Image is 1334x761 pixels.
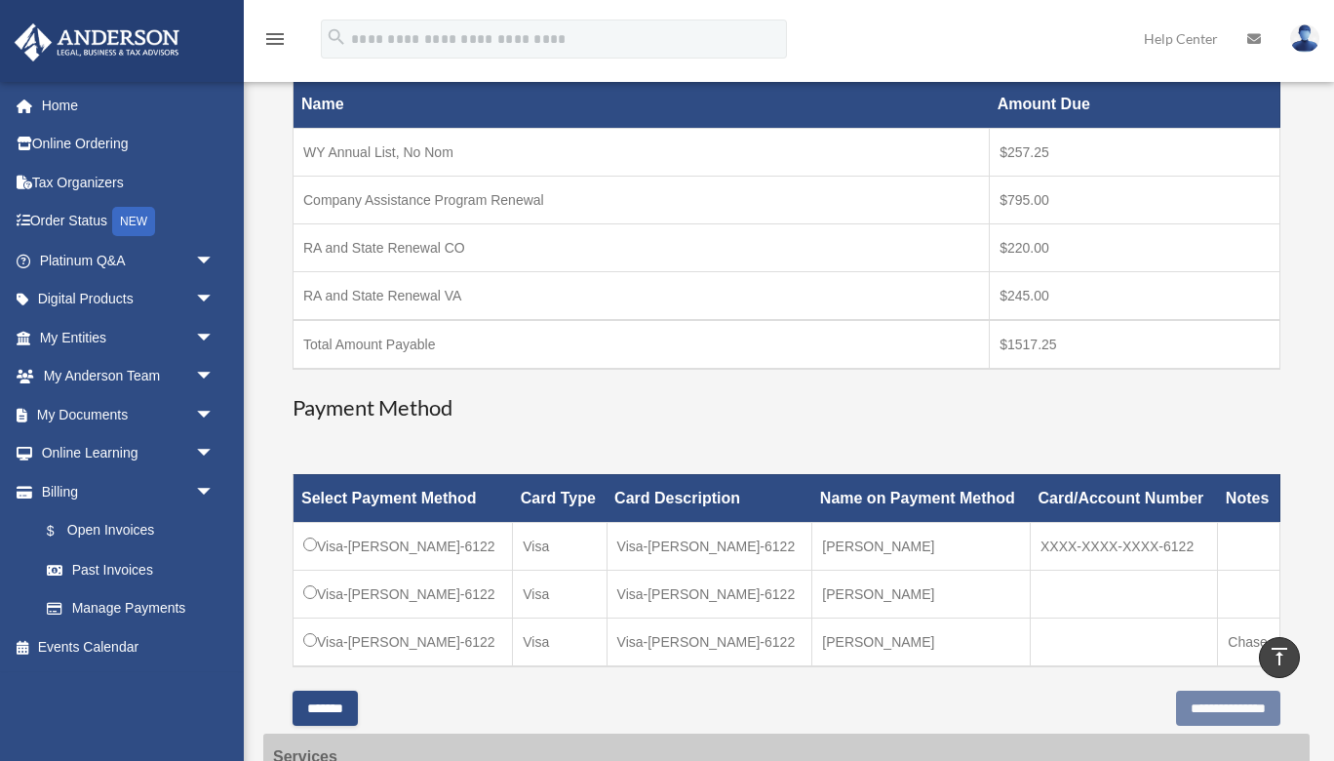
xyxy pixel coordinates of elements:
span: arrow_drop_down [195,434,234,474]
a: My Anderson Teamarrow_drop_down [14,357,244,396]
a: Billingarrow_drop_down [14,472,234,511]
td: Visa [513,570,607,618]
span: arrow_drop_down [195,241,234,281]
td: [PERSON_NAME] [812,570,1031,618]
i: menu [263,27,287,51]
td: XXXX-XXXX-XXXX-6122 [1030,522,1217,570]
td: Total Amount Payable [294,320,990,369]
th: Select Payment Method [294,474,513,522]
th: Notes [1218,474,1280,522]
a: menu [263,34,287,51]
a: Home [14,86,244,125]
td: $1517.25 [990,320,1280,369]
td: RA and State Renewal VA [294,272,990,321]
h3: Payment Method [293,393,1280,423]
th: Card/Account Number [1030,474,1217,522]
td: Visa-[PERSON_NAME]-6122 [607,618,812,666]
td: Visa-[PERSON_NAME]-6122 [607,522,812,570]
td: Visa [513,618,607,666]
span: arrow_drop_down [195,357,234,397]
td: Visa-[PERSON_NAME]-6122 [294,522,513,570]
a: My Documentsarrow_drop_down [14,395,244,434]
i: vertical_align_top [1268,645,1291,668]
a: Tax Organizers [14,163,244,202]
td: Visa-[PERSON_NAME]-6122 [294,618,513,666]
a: Online Learningarrow_drop_down [14,434,244,473]
td: WY Annual List, No Nom [294,129,990,177]
td: [PERSON_NAME] [812,522,1031,570]
div: NEW [112,207,155,236]
span: arrow_drop_down [195,280,234,320]
th: Card Description [607,474,812,522]
a: Online Ordering [14,125,244,164]
td: $245.00 [990,272,1280,321]
td: Visa-[PERSON_NAME]-6122 [294,570,513,618]
td: Chase [1218,618,1280,666]
img: User Pic [1290,24,1319,53]
a: Digital Productsarrow_drop_down [14,280,244,319]
td: $795.00 [990,177,1280,224]
a: My Entitiesarrow_drop_down [14,318,244,357]
a: Past Invoices [27,550,234,589]
td: $220.00 [990,224,1280,272]
td: RA and State Renewal CO [294,224,990,272]
th: Name on Payment Method [812,474,1031,522]
a: $Open Invoices [27,511,224,551]
a: Manage Payments [27,589,234,628]
a: vertical_align_top [1259,637,1300,678]
th: Card Type [513,474,607,522]
td: Company Assistance Program Renewal [294,177,990,224]
span: arrow_drop_down [195,318,234,358]
td: $257.25 [990,129,1280,177]
th: Name [294,81,990,129]
span: arrow_drop_down [195,395,234,435]
th: Amount Due [990,81,1280,129]
img: Anderson Advisors Platinum Portal [9,23,185,61]
td: Visa [513,522,607,570]
i: search [326,26,347,48]
td: [PERSON_NAME] [812,618,1031,666]
span: $ [58,519,67,543]
span: arrow_drop_down [195,472,234,512]
a: Order StatusNEW [14,202,244,242]
a: Events Calendar [14,627,244,666]
td: Visa-[PERSON_NAME]-6122 [607,570,812,618]
a: Platinum Q&Aarrow_drop_down [14,241,244,280]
